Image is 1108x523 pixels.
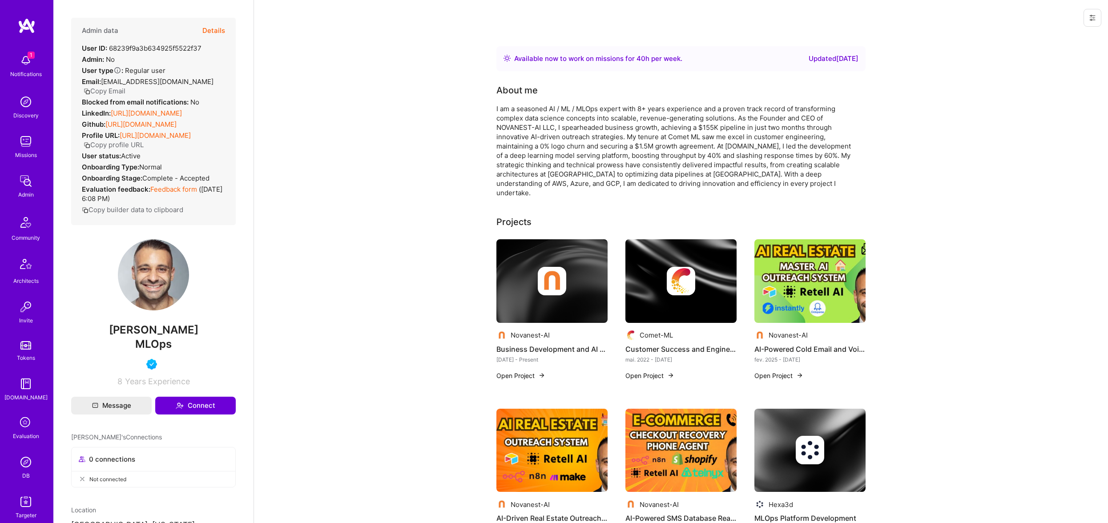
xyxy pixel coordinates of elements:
button: Connect [155,397,236,414]
strong: Blocked from email notifications: [82,98,190,106]
i: icon Connect [176,402,184,410]
span: [PERSON_NAME]'s Connections [71,432,162,442]
i: icon CloseGray [79,475,86,483]
div: Novanest-AI [511,500,550,509]
i: Help [113,66,121,74]
strong: Admin: [82,55,104,64]
img: cover [625,239,737,323]
div: [DOMAIN_NAME] [4,393,48,402]
div: Architects [13,276,39,286]
button: Copy builder data to clipboard [82,205,183,214]
h4: AI-Powered Cold Email and Voice Agent Appointment System [754,343,866,355]
div: Discovery [13,111,39,120]
strong: Onboarding Type: [82,163,139,171]
a: [URL][DOMAIN_NAME] [111,109,182,117]
div: Invite [19,316,33,325]
i: icon Collaborator [79,456,85,463]
div: 68239f9a3b634925f5522f37 [82,44,201,53]
button: Details [202,18,225,44]
img: arrow-right [796,372,803,379]
span: [PERSON_NAME] [71,323,236,337]
a: Feedback form [150,185,197,193]
h4: Customer Success and Engineering Consulting [625,343,737,355]
strong: User ID: [82,44,107,52]
span: MLOps [135,338,172,350]
div: fev. 2025 - [DATE] [754,355,866,364]
div: Hexa3d [769,500,793,509]
div: Evaluation [13,431,39,441]
img: Company logo [496,330,507,341]
img: AI-Driven Real Estate Outreach System [496,409,608,492]
div: DB [22,471,30,480]
img: Community [15,212,36,233]
div: About me [496,84,538,97]
div: Projects [496,215,532,229]
div: No [82,97,199,107]
div: I am a seasoned AI / ML / MLOps expert with 8+ years experience and a proven track record of tran... [496,104,852,197]
button: Open Project [625,371,674,380]
img: discovery [17,93,35,111]
img: Admin Search [17,453,35,471]
span: 1 [28,52,35,59]
img: Company logo [754,499,765,510]
img: cover [496,239,608,323]
button: Message [71,397,152,414]
div: ( [DATE] 6:08 PM ) [82,185,225,203]
span: 0 connections [89,455,135,464]
span: 40 [637,54,645,63]
img: AI-Powered Cold Email and Voice Agent Appointment System [754,239,866,323]
div: Location [71,505,236,515]
div: Novanest-AI [511,330,550,340]
img: admin teamwork [17,172,35,190]
div: Community [12,233,40,242]
img: cover [754,409,866,492]
img: Company logo [625,499,636,510]
img: User Avatar [118,239,189,310]
img: bell [17,52,35,69]
span: Not connected [89,475,126,484]
a: [URL][DOMAIN_NAME] [120,131,191,140]
h4: Business Development and AI Solutions [496,343,608,355]
div: Comet-ML [640,330,673,340]
div: Notifications [10,69,42,79]
div: Regular user [82,66,165,75]
button: Open Project [496,371,545,380]
img: Vetted A.Teamer [146,359,157,370]
span: Years Experience [125,377,190,386]
i: icon Copy [84,142,90,149]
button: Copy Email [84,86,125,96]
div: Tokens [17,353,35,362]
img: Invite [17,298,35,316]
strong: Evaluation feedback: [82,185,150,193]
strong: Profile URL: [82,131,120,140]
i: icon Copy [82,207,89,213]
span: [EMAIL_ADDRESS][DOMAIN_NAME] [101,77,214,86]
strong: Onboarding Stage: [82,174,142,182]
button: Copy profile URL [84,140,144,149]
div: Updated [DATE] [809,53,858,64]
span: normal [139,163,162,171]
span: Active [121,152,141,160]
img: AI-Powered SMS Database Reactivation for Real Estate [625,409,737,492]
img: arrow-right [538,372,545,379]
img: arrow-right [667,372,674,379]
img: Company logo [796,436,824,464]
img: Availability [504,55,511,62]
span: Complete - Accepted [142,174,210,182]
h4: Admin data [82,27,118,35]
img: Company logo [538,267,566,295]
button: 0 connectionsNot connected [71,447,236,487]
strong: User status: [82,152,121,160]
i: icon Copy [84,88,90,95]
div: Missions [15,150,37,160]
a: [URL][DOMAIN_NAME] [105,120,177,129]
i: icon SelectionTeam [17,414,34,431]
button: Open Project [754,371,803,380]
div: Available now to work on missions for h per week . [514,53,682,64]
img: logo [18,18,36,34]
img: Company logo [754,330,765,341]
strong: Email: [82,77,101,86]
span: 8 [117,377,122,386]
strong: User type : [82,66,123,75]
img: tokens [20,341,31,350]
